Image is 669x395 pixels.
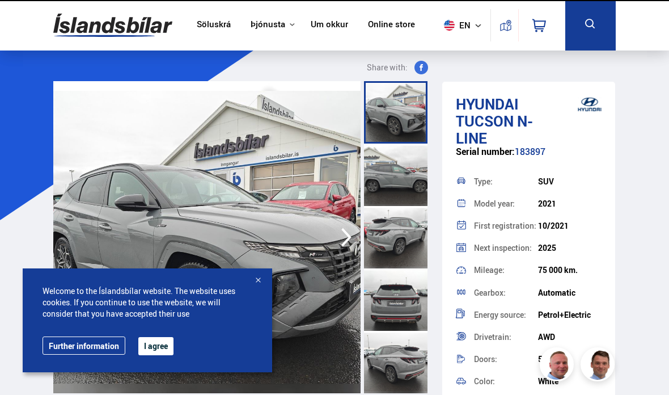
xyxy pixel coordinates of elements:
[474,311,538,319] div: Energy source:
[456,146,602,169] div: 183897
[538,333,602,342] div: AWD
[538,199,602,208] div: 2021
[474,200,538,208] div: Model year:
[251,19,285,30] button: Þjónusta
[573,90,607,119] img: brand logo
[439,20,468,31] span: en
[582,349,616,383] img: FbJEzSuNWCJXmdc-.webp
[53,81,361,393] img: 2488242.jpeg
[355,61,433,74] button: Share with:
[538,243,602,253] div: 2025
[456,111,533,148] span: Tucson N-LINE
[456,94,519,114] span: Hyundai
[474,178,538,186] div: Type:
[197,19,231,31] a: Söluskrá
[367,61,408,74] span: Share with:
[444,20,455,31] img: svg+xml;base64,PHN2ZyB4bWxucz0iaHR0cDovL3d3dy53My5vcmcvMjAwMC9zdmciIHdpZHRoPSI1MTIiIGhlaWdodD0iNT...
[538,266,602,275] div: 75 000 km.
[474,244,538,252] div: Next inspection:
[474,377,538,385] div: Color:
[474,333,538,341] div: Drivetrain:
[368,19,415,31] a: Online store
[474,289,538,297] div: Gearbox:
[538,377,602,386] div: White
[541,349,575,383] img: siFngHWaQ9KaOqBr.png
[538,221,602,230] div: 10/2021
[538,177,602,186] div: SUV
[538,355,602,364] div: 5
[474,355,538,363] div: Doors:
[456,145,515,158] span: Serial number:
[138,337,173,355] button: I agree
[43,285,252,320] span: Welcome to the Íslandsbílar website. The website uses cookies. If you continue to use the website...
[311,19,348,31] a: Um okkur
[474,266,538,274] div: Mileage:
[538,288,602,297] div: Automatic
[538,310,602,320] div: Petrol+Electric
[474,222,538,230] div: First registration:
[43,337,125,355] a: Further information
[53,7,172,44] img: G0Ugv5HjCgRt.svg
[439,9,490,42] button: en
